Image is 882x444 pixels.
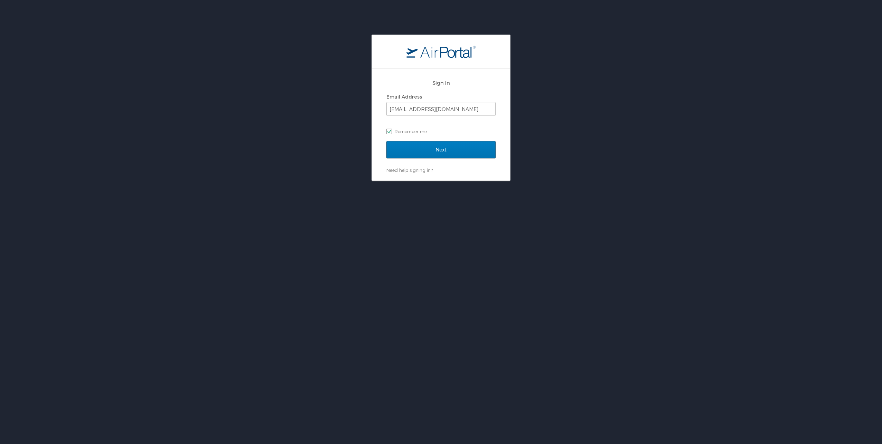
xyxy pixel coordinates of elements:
img: logo [406,45,476,58]
label: Remember me [386,126,496,137]
label: Email Address [386,94,422,100]
a: Need help signing in? [386,167,433,173]
h2: Sign In [386,79,496,87]
input: Next [386,141,496,158]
